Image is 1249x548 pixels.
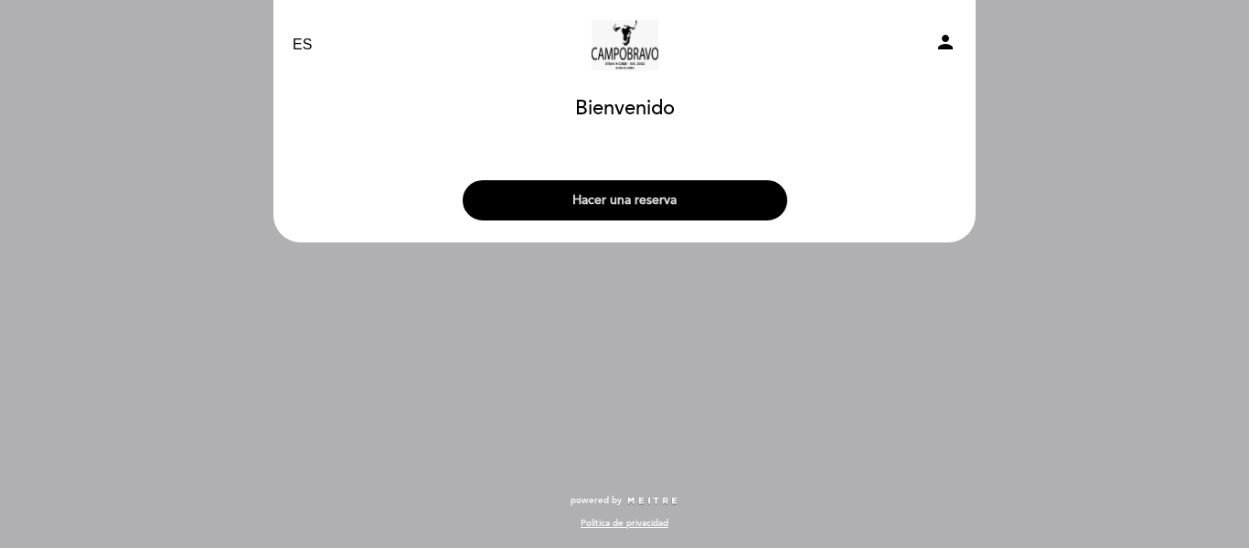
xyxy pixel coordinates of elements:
img: MEITRE [626,497,678,506]
button: Hacer una reserva [463,180,787,220]
span: powered by [571,494,622,507]
button: person [934,31,956,59]
a: Política de privacidad [581,517,668,530]
h1: Bienvenido [575,98,675,120]
i: person [934,31,956,53]
a: powered by [571,494,678,507]
a: Campobravo - caballito [510,20,739,70]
